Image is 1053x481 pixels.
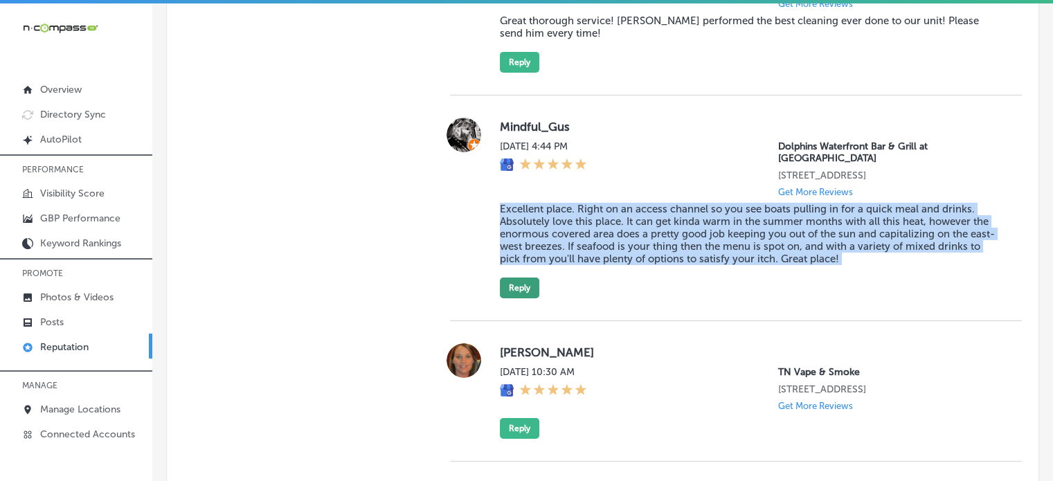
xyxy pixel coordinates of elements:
[40,403,120,415] p: Manage Locations
[40,134,82,145] p: AutoPilot
[40,109,106,120] p: Directory Sync
[500,140,587,152] label: [DATE] 4:44 PM
[519,383,587,399] div: 5 Stars
[500,345,1000,359] label: [PERSON_NAME]
[22,21,98,35] img: 660ab0bf-5cc7-4cb8-ba1c-48b5ae0f18e60NCTV_CLogo_TV_Black_-500x88.png
[40,188,105,199] p: Visibility Score
[40,237,121,249] p: Keyword Rankings
[40,341,89,353] p: Reputation
[500,278,539,298] button: Reply
[778,187,853,197] p: Get More Reviews
[40,291,114,303] p: Photos & Videos
[778,383,1000,395] p: 2705 Old Fort Pkwy Suite P
[40,84,82,96] p: Overview
[778,401,853,411] p: Get More Reviews
[40,212,120,224] p: GBP Performance
[500,366,587,378] label: [DATE] 10:30 AM
[500,203,1000,265] blockquote: Excellent place. Right on an access channel so you see boats pulling in for a quick meal and drin...
[40,428,135,440] p: Connected Accounts
[500,52,539,73] button: Reply
[500,120,1000,134] label: Mindful_Gus
[519,158,587,173] div: 5 Stars
[500,15,1000,39] blockquote: Great thorough service! [PERSON_NAME] performed the best cleaning ever done to our unit! Please s...
[40,316,64,328] p: Posts
[500,418,539,439] button: Reply
[778,140,1000,164] p: Dolphins Waterfront Bar & Grill at Cape Crossing
[778,366,1000,378] p: TN Vape & Smoke
[778,170,1000,181] p: 310 Lagoon Way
